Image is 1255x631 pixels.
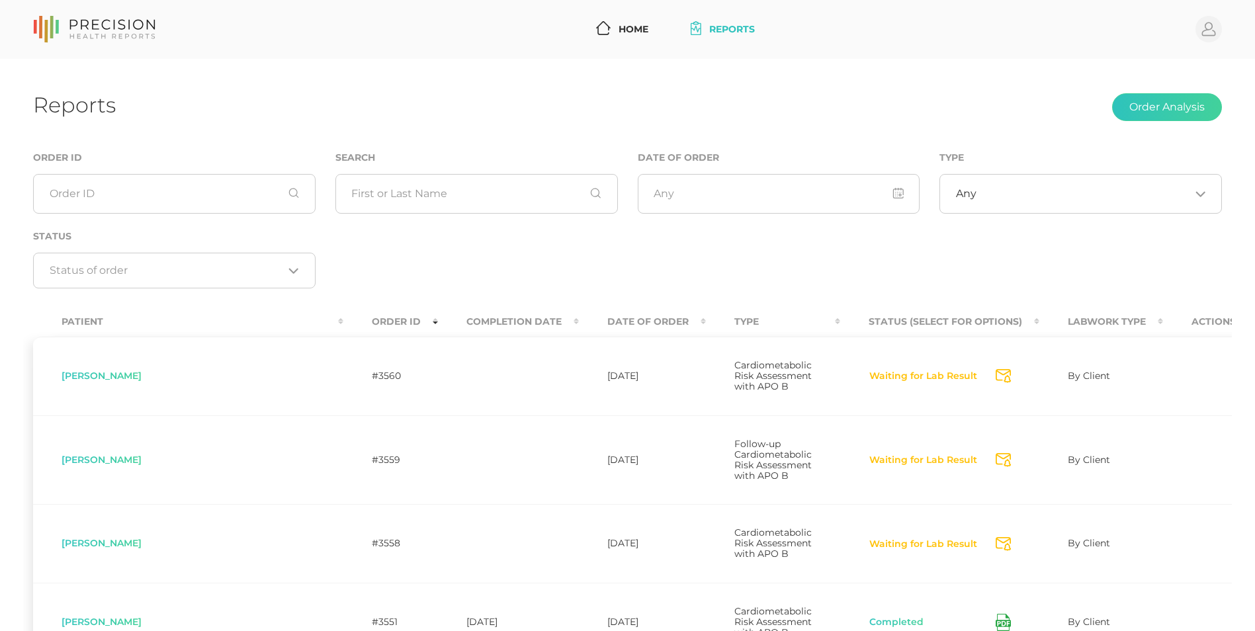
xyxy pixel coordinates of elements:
[62,370,142,382] span: [PERSON_NAME]
[50,264,284,277] input: Search for option
[996,369,1011,383] svg: Send Notification
[343,307,438,337] th: Order ID : activate to sort column ascending
[335,174,618,214] input: First or Last Name
[1068,454,1110,466] span: By Client
[1068,537,1110,549] span: By Client
[33,307,343,337] th: Patient : activate to sort column ascending
[976,187,1190,200] input: Search for option
[1068,370,1110,382] span: By Client
[438,307,579,337] th: Completion Date : activate to sort column ascending
[33,231,71,242] label: Status
[335,152,375,163] label: Search
[579,337,706,415] td: [DATE]
[579,307,706,337] th: Date Of Order : activate to sort column ascending
[996,537,1011,551] svg: Send Notification
[706,307,840,337] th: Type : activate to sort column ascending
[579,504,706,583] td: [DATE]
[343,337,438,415] td: #3560
[343,504,438,583] td: #3558
[840,307,1039,337] th: Status (Select for Options) : activate to sort column ascending
[579,415,706,505] td: [DATE]
[638,174,920,214] input: Any
[591,17,654,42] a: Home
[33,174,316,214] input: Order ID
[869,616,924,629] button: Completed
[62,537,142,549] span: [PERSON_NAME]
[996,453,1011,467] svg: Send Notification
[33,92,116,118] h1: Reports
[33,152,82,163] label: Order ID
[869,370,978,383] button: Waiting for Lab Result
[734,438,812,482] span: Follow-up Cardiometabolic Risk Assessment with APO B
[869,538,978,551] button: Waiting for Lab Result
[1068,616,1110,628] span: By Client
[1112,93,1222,121] button: Order Analysis
[343,415,438,505] td: #3559
[638,152,719,163] label: Date of Order
[734,526,812,560] span: Cardiometabolic Risk Assessment with APO B
[685,17,760,42] a: Reports
[939,174,1222,214] div: Search for option
[33,253,316,288] div: Search for option
[734,359,812,392] span: Cardiometabolic Risk Assessment with APO B
[956,187,976,200] span: Any
[869,454,978,467] button: Waiting for Lab Result
[939,152,964,163] label: Type
[62,454,142,466] span: [PERSON_NAME]
[1039,307,1163,337] th: Labwork Type : activate to sort column ascending
[62,616,142,628] span: [PERSON_NAME]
